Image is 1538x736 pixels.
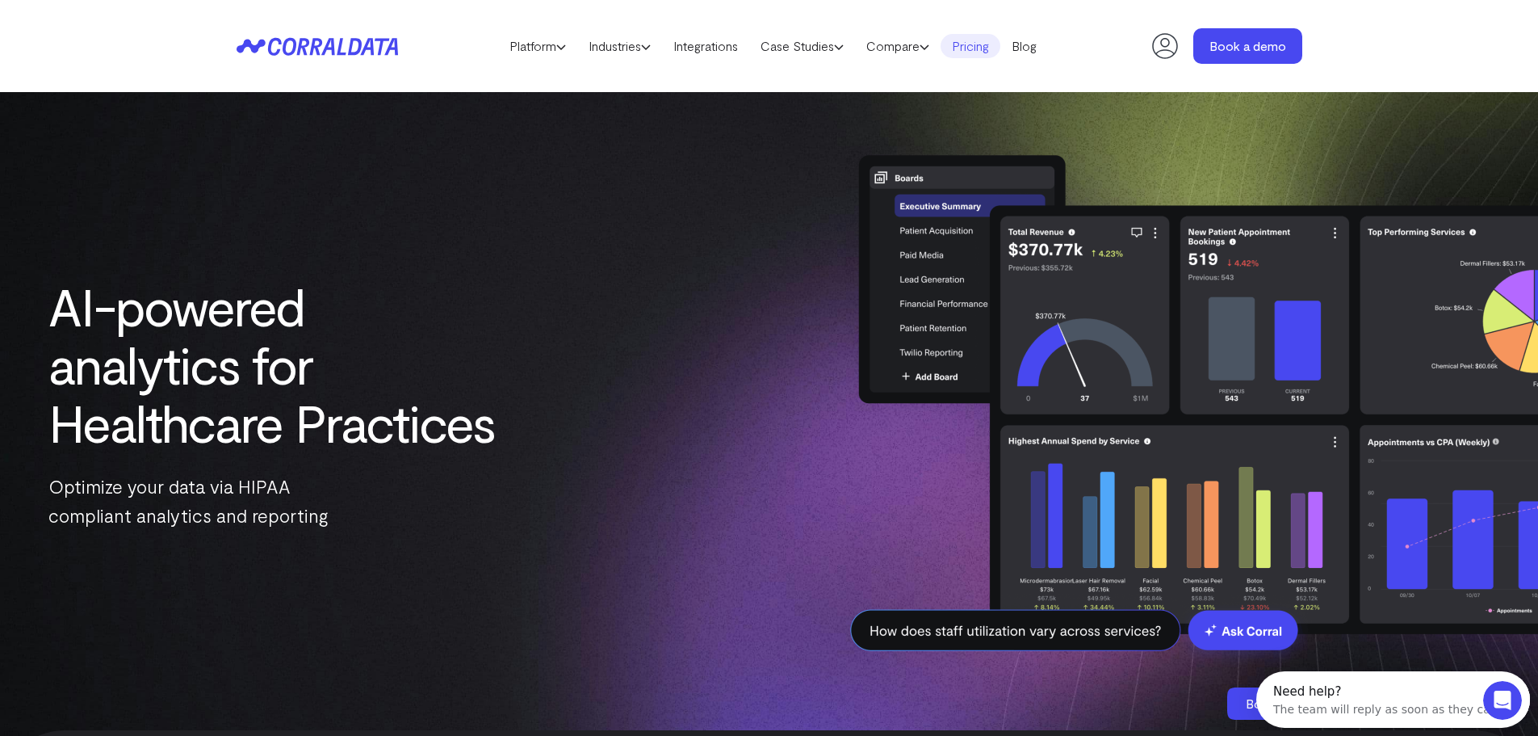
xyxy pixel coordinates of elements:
iframe: Intercom live chat discovery launcher [1256,671,1530,728]
a: Pricing [941,34,1000,58]
a: Integrations [662,34,749,58]
div: Open Intercom Messenger [6,6,289,51]
a: Book a demo [1227,688,1340,720]
a: Compare [855,34,941,58]
a: Case Studies [749,34,855,58]
div: Need help? [17,14,241,27]
h1: AI-powered analytics for Healthcare Practices [48,277,498,452]
p: Optimize your data via HIPAA compliant analytics and reporting [48,472,498,530]
a: Industries [577,34,662,58]
div: The team will reply as soon as they can [17,27,241,44]
iframe: Intercom live chat [1483,681,1522,720]
a: Blog [1000,34,1048,58]
a: Book a demo [1193,28,1302,64]
a: Platform [498,34,577,58]
span: Book a demo [1246,696,1322,711]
